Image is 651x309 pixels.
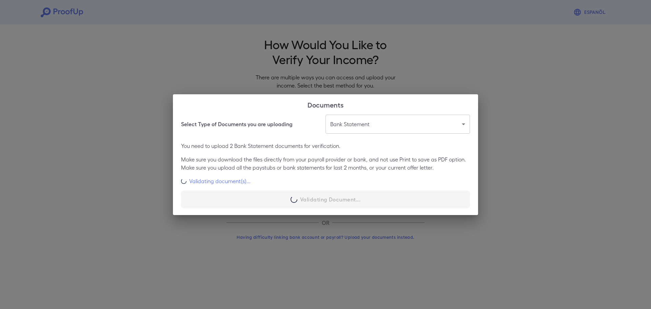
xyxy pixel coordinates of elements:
p: You need to upload 2 Bank Statement documents for verification. [181,142,470,150]
div: Bank Statement [325,115,470,134]
p: Validating document(s)... [189,177,251,185]
p: Make sure you download the files directly from your payroll provider or bank, and not use Print t... [181,155,470,172]
h6: Select Type of Documents you are uploading [181,120,293,128]
h2: Documents [173,94,478,115]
